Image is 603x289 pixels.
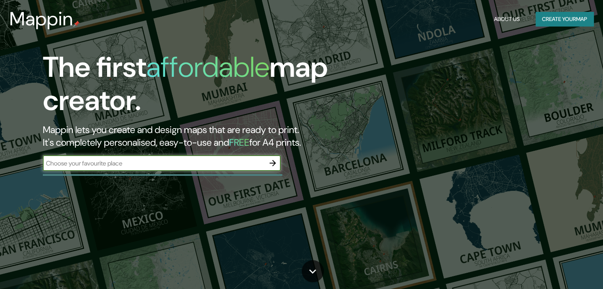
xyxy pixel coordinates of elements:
img: mappin-pin [73,21,80,27]
h1: affordable [146,49,270,86]
button: About Us [491,12,523,27]
h5: FREE [229,136,249,148]
button: Create yourmap [536,12,593,27]
h3: Mappin [10,8,73,30]
input: Choose your favourite place [43,159,265,168]
h2: Mappin lets you create and design maps that are ready to print. It's completely personalised, eas... [43,124,345,149]
h1: The first map creator. [43,51,345,124]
